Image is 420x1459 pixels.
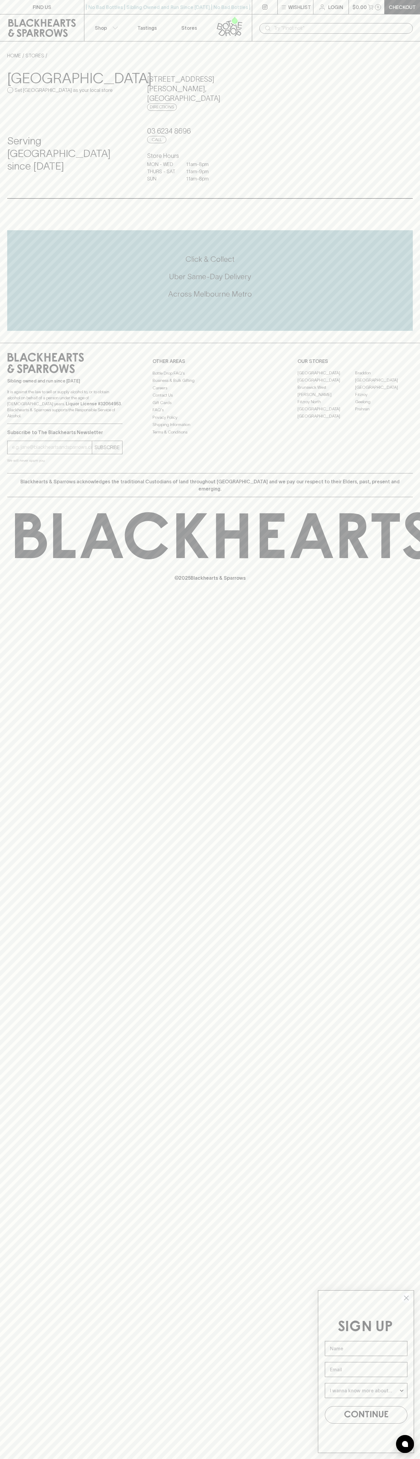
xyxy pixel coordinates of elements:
button: Show Options [399,1383,405,1398]
a: Fitzroy North [298,398,355,406]
button: CONTINUE [325,1406,407,1424]
p: FIND US [33,4,51,11]
a: [GEOGRAPHIC_DATA] [298,413,355,420]
a: [GEOGRAPHIC_DATA] [298,406,355,413]
a: [GEOGRAPHIC_DATA] [298,377,355,384]
input: Email [325,1362,407,1377]
p: We will never spam you [7,458,122,464]
p: Set [GEOGRAPHIC_DATA] as your local store [15,86,113,94]
p: It is against the law to sell or supply alcohol to, or to obtain alcohol on behalf of a person un... [7,389,122,419]
button: Close dialog [401,1293,412,1303]
h5: [STREET_ADDRESS][PERSON_NAME] , [GEOGRAPHIC_DATA] [147,74,273,103]
div: FLYOUT Form [312,1284,420,1459]
a: Careers [153,384,268,391]
a: [GEOGRAPHIC_DATA] [355,377,413,384]
a: STORES [26,53,44,58]
a: Shipping Information [153,421,268,428]
p: SUBSCRIBE [95,444,120,451]
p: Tastings [137,24,157,32]
a: Brunswick West [298,384,355,391]
strong: Liquor License #32064953 [66,401,121,406]
h4: Serving [GEOGRAPHIC_DATA] since [DATE] [7,135,133,173]
button: SUBSCRIBE [92,441,122,454]
a: Braddon [355,370,413,377]
a: Terms & Conditions [153,428,268,436]
p: Stores [181,24,197,32]
a: Call [147,136,166,143]
a: Contact Us [153,392,268,399]
a: Tastings [126,14,168,41]
p: MON - WED [147,161,177,168]
input: e.g. jane@blackheartsandsparrows.com.au [12,443,92,452]
img: bubble-icon [402,1441,408,1447]
p: OUR STORES [298,358,413,365]
p: Login [328,4,343,11]
a: Stores [168,14,210,41]
a: Geelong [355,398,413,406]
p: 11am - 8pm [186,175,216,182]
div: Call to action block [7,230,413,331]
p: Sibling owned and run since [DATE] [7,378,122,384]
p: Shop [95,24,107,32]
p: Wishlist [288,4,311,11]
h5: Click & Collect [7,254,413,264]
p: 11am - 8pm [186,161,216,168]
p: $0.00 [352,4,367,11]
a: Fitzroy [355,391,413,398]
a: Prahran [355,406,413,413]
a: Gift Cards [153,399,268,406]
a: Bottle Drop FAQ's [153,370,268,377]
a: [GEOGRAPHIC_DATA] [298,370,355,377]
a: Business & Bulk Gifting [153,377,268,384]
p: THURS - SAT [147,168,177,175]
h5: 03 6234 8696 [147,126,273,136]
p: Subscribe to The Blackhearts Newsletter [7,429,122,436]
a: Privacy Policy [153,414,268,421]
p: 0 [377,5,379,9]
a: Directions [147,104,177,111]
p: OTHER AREAS [153,358,268,365]
h3: [GEOGRAPHIC_DATA] [7,70,133,86]
p: Checkout [389,4,416,11]
span: SIGN UP [338,1320,393,1334]
h5: Uber Same-Day Delivery [7,272,413,282]
button: Shop [84,14,126,41]
p: Blackhearts & Sparrows acknowledges the traditional Custodians of land throughout [GEOGRAPHIC_DAT... [12,478,408,492]
a: HOME [7,53,21,58]
input: I wanna know more about... [330,1383,399,1398]
a: [PERSON_NAME] [298,391,355,398]
input: Name [325,1341,407,1356]
p: 11am - 9pm [186,168,216,175]
input: Try "Pinot noir" [274,23,408,33]
p: SUN [147,175,177,182]
a: [GEOGRAPHIC_DATA] [355,384,413,391]
h6: Store Hours [147,151,273,161]
h5: Across Melbourne Metro [7,289,413,299]
a: FAQ's [153,406,268,414]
